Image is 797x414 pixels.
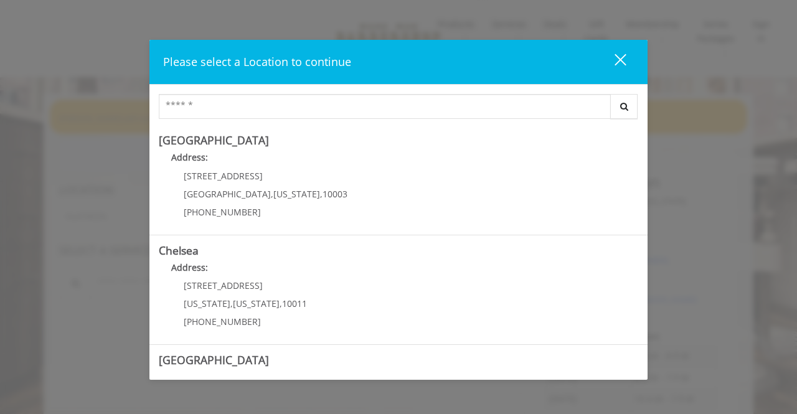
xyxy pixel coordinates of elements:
span: , [230,298,233,309]
span: [PHONE_NUMBER] [184,316,261,327]
b: Chelsea [159,243,199,258]
span: 10003 [323,188,347,200]
div: close dialog [600,53,625,72]
span: [STREET_ADDRESS] [184,280,263,291]
b: Address: [171,372,208,383]
span: [US_STATE] [233,298,280,309]
span: Please select a Location to continue [163,54,351,69]
span: , [271,188,273,200]
input: Search Center [159,94,611,119]
button: close dialog [592,49,634,75]
span: [PHONE_NUMBER] [184,206,261,218]
b: [GEOGRAPHIC_DATA] [159,352,269,367]
b: [GEOGRAPHIC_DATA] [159,133,269,148]
b: Address: [171,261,208,273]
span: , [320,188,323,200]
span: [STREET_ADDRESS] [184,170,263,182]
span: , [280,298,282,309]
div: Center Select [159,94,638,125]
span: [US_STATE] [184,298,230,309]
span: 10011 [282,298,307,309]
b: Address: [171,151,208,163]
i: Search button [617,102,631,111]
span: [GEOGRAPHIC_DATA] [184,188,271,200]
span: [US_STATE] [273,188,320,200]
